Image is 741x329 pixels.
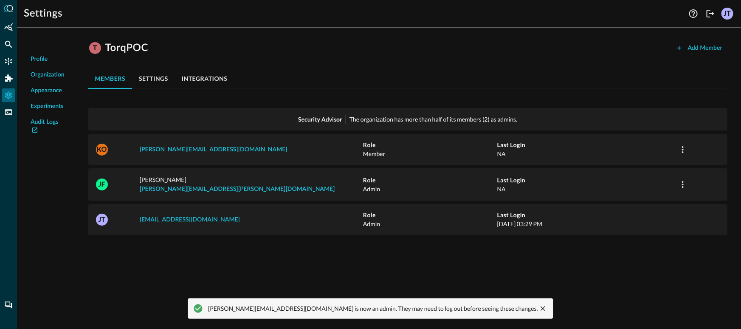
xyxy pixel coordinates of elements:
a: [EMAIL_ADDRESS][DOMAIN_NAME] [140,217,240,223]
h5: Last Login [497,211,676,219]
span: Experiments [31,102,63,111]
h5: Last Login [497,176,676,184]
button: integrations [175,68,234,89]
h5: Role [363,141,497,149]
h5: Last Login [497,141,676,149]
p: NA [497,184,676,193]
div: JT [96,214,108,226]
p: Security Advisor [298,115,342,124]
div: JF [96,179,108,190]
div: KO [96,144,108,156]
button: Help [687,7,700,20]
div: Settings [2,88,15,102]
h1: Settings [24,7,62,20]
span: Appearance [31,86,62,95]
button: settings [132,68,175,89]
button: Add Member [671,41,727,55]
div: Connectors [2,54,15,68]
h5: Role [363,211,497,219]
button: Logout [704,7,717,20]
p: Admin [363,184,497,193]
h1: TorqPOC [105,41,149,55]
button: close message [538,303,548,314]
div: FSQL [2,105,15,119]
div: Federated Search [2,37,15,51]
a: [PERSON_NAME][EMAIL_ADDRESS][DOMAIN_NAME] [140,147,287,153]
div: T [89,42,101,54]
a: [PERSON_NAME][EMAIL_ADDRESS][PERSON_NAME][DOMAIN_NAME] [140,186,335,192]
button: members [88,68,132,89]
p: Admin [363,219,497,228]
div: JT [721,8,733,20]
span: Profile [31,55,48,64]
div: [PERSON_NAME][EMAIL_ADDRESS][DOMAIN_NAME] is now an admin. They may need to log out before seeing... [208,304,538,313]
div: Chat [2,298,15,312]
p: Member [363,149,497,158]
a: Audit Logs [31,118,65,136]
div: Summary Insights [2,20,15,34]
h5: Role [363,176,497,184]
p: The organization has more than half of its members (2) as admins. [349,115,518,124]
p: NA [497,149,676,158]
p: [PERSON_NAME] [140,175,363,194]
span: Organization [31,71,65,79]
p: [DATE] 03:29 PM [497,219,676,228]
div: Addons [2,71,16,85]
div: Add Member [688,43,722,54]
